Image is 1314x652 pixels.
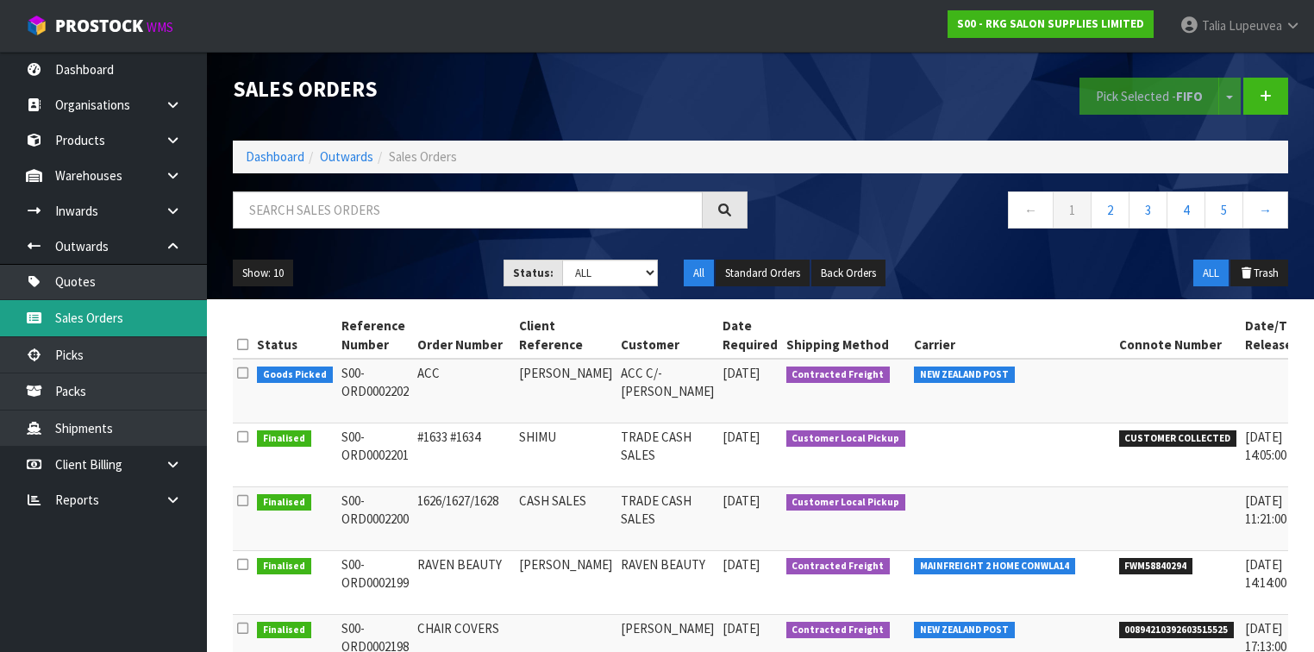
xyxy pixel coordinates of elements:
[773,191,1288,234] nav: Page navigation
[337,487,413,551] td: S00-ORD0002200
[1176,88,1203,104] strong: FIFO
[515,487,616,551] td: CASH SALES
[26,15,47,36] img: cube-alt.png
[1229,17,1282,34] span: Lupeuvea
[782,312,910,359] th: Shipping Method
[233,78,748,101] h1: Sales Orders
[914,622,1015,639] span: NEW ZEALAND POST
[786,367,891,384] span: Contracted Freight
[914,367,1015,384] span: NEW ZEALAND POST
[786,494,906,511] span: Customer Local Pickup
[1241,312,1313,359] th: Date/Time Released
[515,312,616,359] th: Client Reference
[337,359,413,423] td: S00-ORD0002202
[616,312,718,359] th: Customer
[1119,622,1235,639] span: 00894210392603515525
[1204,191,1243,229] a: 5
[1115,312,1242,359] th: Connote Number
[233,191,703,229] input: Search sales orders
[1091,191,1129,229] a: 2
[413,551,515,615] td: RAVEN BEAUTY
[413,312,515,359] th: Order Number
[1119,558,1193,575] span: FWM58840294
[723,429,760,445] span: [DATE]
[1202,17,1226,34] span: Talia
[147,19,173,35] small: WMS
[786,622,891,639] span: Contracted Freight
[684,260,714,287] button: All
[257,558,311,575] span: Finalised
[320,148,373,165] a: Outwards
[716,260,810,287] button: Standard Orders
[515,551,616,615] td: [PERSON_NAME]
[718,312,782,359] th: Date Required
[910,312,1115,359] th: Carrier
[413,423,515,487] td: #1633 #1634
[515,359,616,423] td: [PERSON_NAME]
[786,558,891,575] span: Contracted Freight
[257,367,333,384] span: Goods Picked
[257,430,311,448] span: Finalised
[616,551,718,615] td: RAVEN BEAUTY
[513,266,554,280] strong: Status:
[616,423,718,487] td: TRADE CASH SALES
[253,312,337,359] th: Status
[723,365,760,381] span: [DATE]
[257,622,311,639] span: Finalised
[1245,492,1286,527] span: [DATE] 11:21:00
[337,551,413,615] td: S00-ORD0002199
[413,487,515,551] td: 1626/1627/1628
[413,359,515,423] td: ACC
[723,556,760,573] span: [DATE]
[257,494,311,511] span: Finalised
[1193,260,1229,287] button: ALL
[1230,260,1288,287] button: Trash
[1129,191,1167,229] a: 3
[1242,191,1288,229] a: →
[1245,556,1286,591] span: [DATE] 14:14:00
[389,148,457,165] span: Sales Orders
[786,430,906,448] span: Customer Local Pickup
[811,260,885,287] button: Back Orders
[616,359,718,423] td: ACC C/- [PERSON_NAME]
[1079,78,1219,115] button: Pick Selected -FIFO
[337,312,413,359] th: Reference Number
[948,10,1154,38] a: S00 - RKG SALON SUPPLIES LIMITED
[246,148,304,165] a: Dashboard
[957,16,1144,31] strong: S00 - RKG SALON SUPPLIES LIMITED
[723,620,760,636] span: [DATE]
[515,423,616,487] td: SHIMU
[1119,430,1237,448] span: CUSTOMER COLLECTED
[337,423,413,487] td: S00-ORD0002201
[1008,191,1054,229] a: ←
[723,492,760,509] span: [DATE]
[616,487,718,551] td: TRADE CASH SALES
[914,558,1075,575] span: MAINFREIGHT 2 HOME CONWLA14
[55,15,143,37] span: ProStock
[233,260,293,287] button: Show: 10
[1167,191,1205,229] a: 4
[1245,429,1286,463] span: [DATE] 14:05:00
[1053,191,1092,229] a: 1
